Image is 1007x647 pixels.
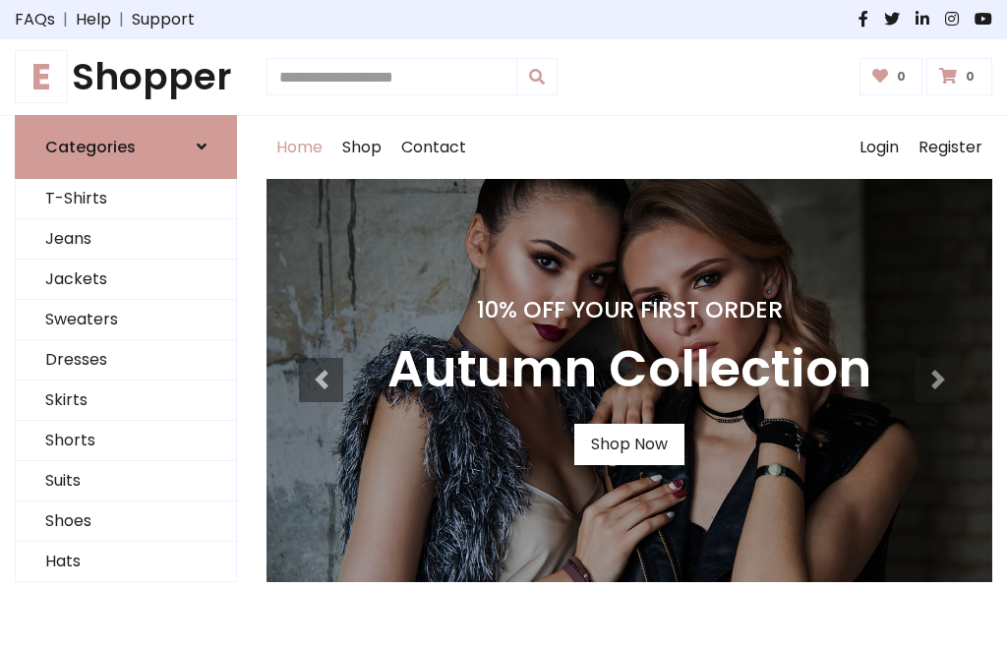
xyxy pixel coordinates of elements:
a: Shorts [16,421,236,461]
a: Login [850,116,909,179]
a: Dresses [16,340,236,381]
a: T-Shirts [16,179,236,219]
a: Jeans [16,219,236,260]
a: Shoes [16,501,236,542]
a: Categories [15,115,237,179]
a: Skirts [16,381,236,421]
span: E [15,50,68,103]
h3: Autumn Collection [387,339,871,400]
span: | [111,8,132,31]
a: 0 [859,58,923,95]
a: 0 [926,58,992,95]
a: Home [267,116,332,179]
h1: Shopper [15,55,237,99]
a: Help [76,8,111,31]
a: Register [909,116,992,179]
a: Jackets [16,260,236,300]
a: Support [132,8,195,31]
a: Suits [16,461,236,501]
a: FAQs [15,8,55,31]
a: EShopper [15,55,237,99]
span: 0 [892,68,911,86]
a: Sweaters [16,300,236,340]
span: | [55,8,76,31]
a: Shop [332,116,391,179]
a: Shop Now [574,424,684,465]
span: 0 [961,68,979,86]
h4: 10% Off Your First Order [387,296,871,323]
h6: Categories [45,138,136,156]
a: Hats [16,542,236,582]
a: Contact [391,116,476,179]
